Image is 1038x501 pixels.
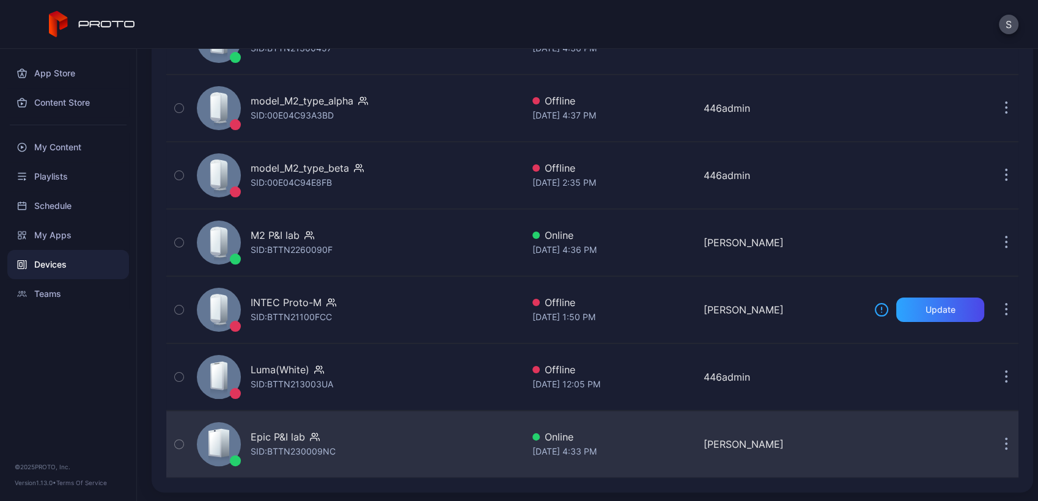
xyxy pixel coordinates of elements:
[532,93,694,108] div: Offline
[532,310,694,324] div: [DATE] 1:50 PM
[251,175,332,190] div: SID: 00E04C94E8FB
[251,243,333,257] div: SID: BTTN2260090F
[7,59,129,88] a: App Store
[7,162,129,191] a: Playlists
[15,479,56,486] span: Version 1.13.0 •
[926,305,955,315] div: Update
[56,479,107,486] a: Terms Of Service
[532,108,694,123] div: [DATE] 4:37 PM
[7,279,129,309] a: Teams
[7,191,129,221] a: Schedule
[532,430,694,444] div: Online
[703,437,864,452] div: [PERSON_NAME]
[532,362,694,377] div: Offline
[532,444,694,459] div: [DATE] 4:33 PM
[7,88,129,117] a: Content Store
[251,430,305,444] div: Epic P&I lab
[532,377,694,392] div: [DATE] 12:05 PM
[999,15,1018,34] button: S
[7,133,129,162] a: My Content
[896,298,984,322] button: Update
[532,295,694,310] div: Offline
[532,175,694,190] div: [DATE] 2:35 PM
[703,168,864,183] div: 446admin
[251,310,332,324] div: SID: BTTN21100FCC
[7,221,129,250] a: My Apps
[703,302,864,317] div: [PERSON_NAME]
[532,161,694,175] div: Offline
[251,377,333,392] div: SID: BTTN213003UA
[7,250,129,279] a: Devices
[251,362,309,377] div: Luma(White)
[251,295,322,310] div: INTEC Proto-M
[532,228,694,243] div: Online
[251,108,334,123] div: SID: 00E04C93A3BD
[251,444,336,459] div: SID: BTTN230009NC
[703,235,864,250] div: [PERSON_NAME]
[251,228,300,243] div: M2 P&I lab
[703,101,864,115] div: 446admin
[532,243,694,257] div: [DATE] 4:36 PM
[251,161,349,175] div: model_M2_type_beta
[703,370,864,384] div: 446admin
[251,93,353,108] div: model_M2_type_alpha
[15,462,122,472] div: © 2025 PROTO, Inc.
